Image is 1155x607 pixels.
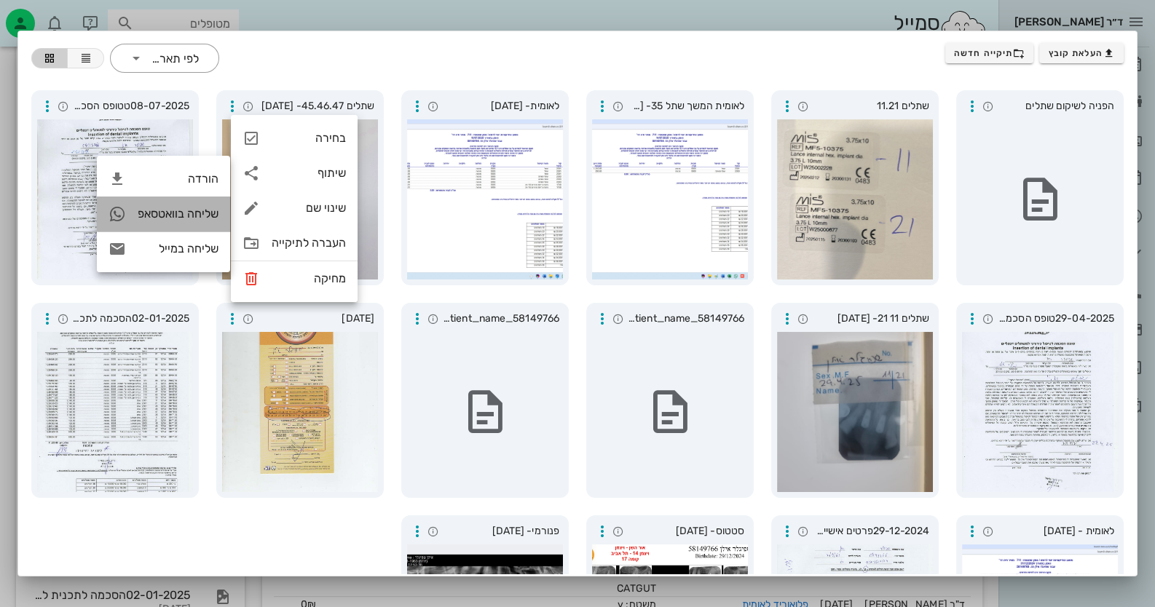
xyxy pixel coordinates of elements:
[138,242,218,255] div: שליחה במייל
[628,98,744,114] span: לאומית המשך שתל 35- [DATE]
[443,98,559,114] span: לאומית- [DATE]
[945,43,1034,63] button: תיקייה חדשה
[1049,47,1115,59] span: העלאת קובץ
[138,207,218,221] div: שליחה בוואטסאפ
[813,98,929,114] span: שתלים 11.21
[272,201,346,215] div: שינוי שם
[138,172,218,186] div: הורדה
[954,47,1025,59] span: תיקייה חדשה
[272,166,346,180] div: שיתוף
[272,131,346,145] div: בחירה
[231,156,358,191] div: שיתוף
[443,523,559,539] span: פנורמי- [DATE]
[1039,43,1124,63] button: העלאת קובץ
[628,523,744,539] span: סטטוס- [DATE]
[998,311,1114,327] span: 29-04-2025טופס הסכמה לשתל
[628,311,744,327] span: Patient_name_58149766_שפיגלר_אילן_-_Birthdate_יום ב,_30_דצמ_[DEMOGRAPHIC_DATA]_-_Document_code_0....
[272,271,346,285] div: מחיקה
[258,98,374,114] span: שתלים 45.46.47- [DATE]
[813,523,929,539] span: 29-12-2024פרטים אישיים+בריאות
[110,44,219,73] div: לפי תאריך
[73,311,189,327] span: 02-01-2025הסכמה לתכנית לאומית
[443,311,559,327] span: Patient_name_58149766_שפיגלר_אילן_-_Birthdate_יום ב,_30_דצמ_[DEMOGRAPHIC_DATA]_-_Document_code_0....
[272,236,346,250] div: העברה לתיקייה
[258,311,374,327] span: [DATE]
[73,98,189,114] span: 08-07-2025טטופס הסכמה לשתל
[813,311,929,327] span: שתלים 11 21- [DATE]
[998,523,1114,539] span: לאומית - [DATE]
[150,52,199,66] div: לפי תאריך
[998,98,1114,114] span: הפניה לשיקום שתלים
